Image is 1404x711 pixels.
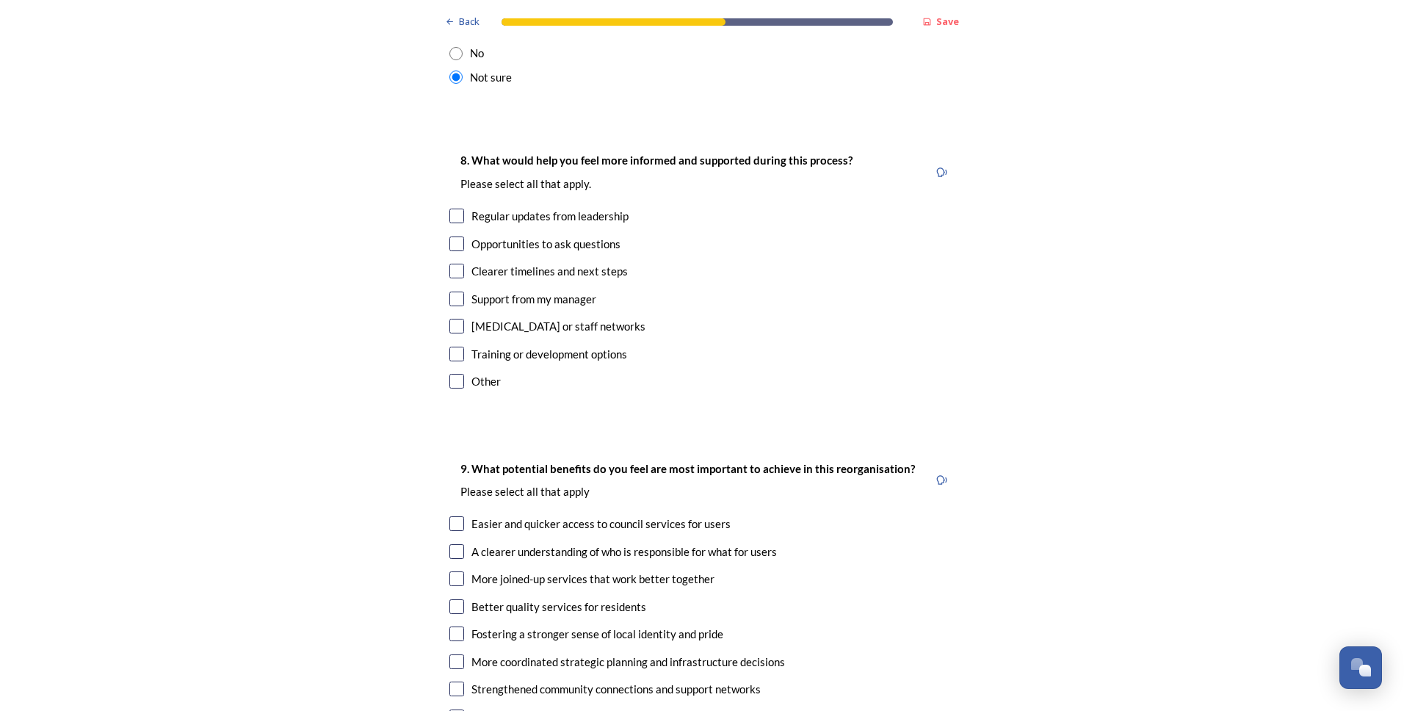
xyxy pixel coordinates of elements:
div: Training or development options [471,346,627,363]
div: A clearer understanding of who is responsible for what for users [471,544,777,560]
div: Other [471,373,501,390]
strong: Save [936,15,959,28]
div: Better quality services for residents [471,599,646,616]
strong: 8. What would help you feel more informed and supported during this process? [460,154,853,167]
div: [MEDICAL_DATA] or staff networks [471,318,645,335]
div: Not sure [470,69,512,86]
div: Regular updates from leadership [471,208,629,225]
strong: 9. What potential benefits do you feel are most important to achieve in this reorganisation? [460,462,915,475]
p: Please select all that apply [460,484,915,499]
span: Back [459,15,480,29]
div: Strengthened community connections and support networks [471,681,761,698]
div: More joined-up services that work better together [471,571,714,588]
p: Please select all that apply. [460,176,853,192]
div: Support from my manager [471,291,596,308]
div: Fostering a stronger sense of local identity and pride [471,626,723,643]
button: Open Chat [1339,646,1382,689]
div: No [470,45,484,62]
div: More coordinated strategic planning and infrastructure decisions [471,654,785,671]
div: Clearer timelines and next steps [471,263,628,280]
div: Easier and quicker access to council services for users [471,516,731,533]
div: Opportunities to ask questions [471,236,620,253]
